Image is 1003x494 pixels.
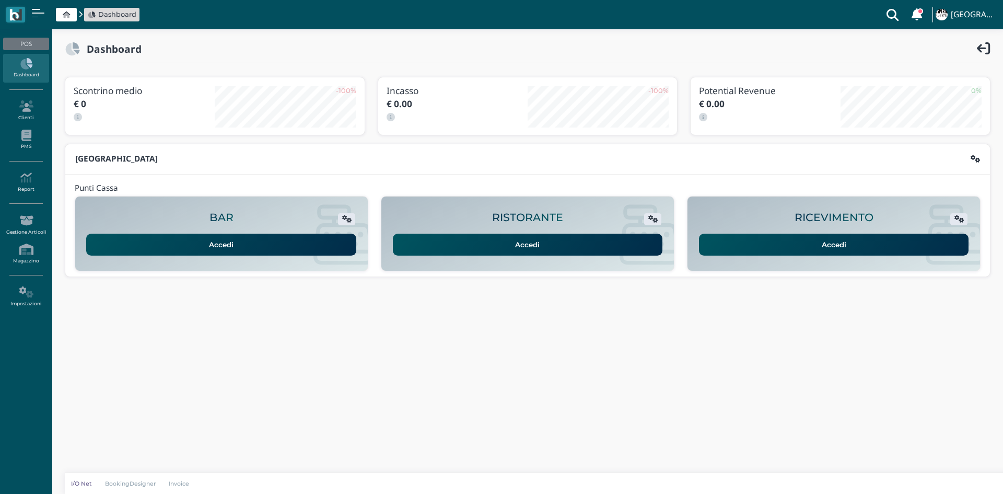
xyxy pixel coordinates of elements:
[3,239,49,268] a: Magazzino
[699,98,725,110] b: € 0.00
[74,98,86,110] b: € 0
[929,462,994,485] iframe: Help widget launcher
[75,153,158,164] b: [GEOGRAPHIC_DATA]
[9,9,21,21] img: logo
[795,212,873,224] h2: RICEVIMENTO
[3,211,49,239] a: Gestione Articoli
[74,86,215,96] h3: Scontrino medio
[75,184,118,193] h4: Punti Cassa
[86,234,356,256] a: Accedi
[936,9,947,20] img: ...
[934,2,997,27] a: ... [GEOGRAPHIC_DATA]
[951,10,997,19] h4: [GEOGRAPHIC_DATA]
[3,125,49,154] a: PMS
[699,86,840,96] h3: Potential Revenue
[98,9,136,19] span: Dashboard
[699,234,969,256] a: Accedi
[492,212,563,224] h2: RISTORANTE
[88,9,136,19] a: Dashboard
[3,282,49,311] a: Impostazioni
[3,96,49,125] a: Clienti
[3,38,49,50] div: POS
[387,98,412,110] b: € 0.00
[3,168,49,197] a: Report
[393,234,663,256] a: Accedi
[209,212,234,224] h2: BAR
[387,86,528,96] h3: Incasso
[80,43,142,54] h2: Dashboard
[3,54,49,83] a: Dashboard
